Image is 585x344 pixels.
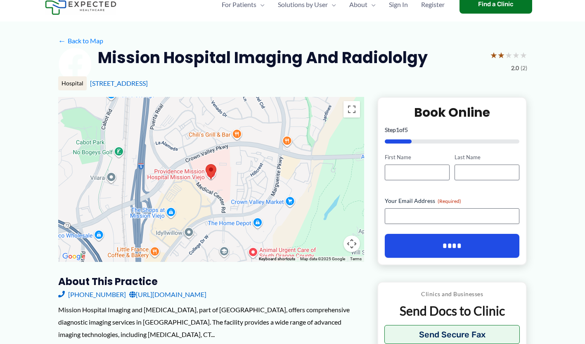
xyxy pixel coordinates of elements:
[90,79,148,87] a: [STREET_ADDRESS]
[384,325,520,344] button: Send Secure Fax
[58,288,126,301] a: [PHONE_NUMBER]
[385,104,520,120] h2: Book Online
[497,47,505,63] span: ★
[385,153,450,161] label: First Name
[58,304,364,340] div: Mission Hospital Imaging and [MEDICAL_DATA], part of [GEOGRAPHIC_DATA], offers comprehensive diag...
[438,198,461,204] span: (Required)
[396,126,399,133] span: 1
[129,288,206,301] a: [URL][DOMAIN_NAME]
[58,76,87,90] div: Hospital
[385,197,520,205] label: Your Email Address
[343,101,360,118] button: Toggle fullscreen view
[300,257,345,261] span: Map data ©2025 Google
[405,126,408,133] span: 5
[384,303,520,319] p: Send Docs to Clinic
[60,251,88,262] img: Google
[343,236,360,252] button: Map camera controls
[521,63,527,73] span: (2)
[98,47,428,68] h2: Mission Hospital Imaging and Radiololgy
[455,153,519,161] label: Last Name
[511,63,519,73] span: 2.0
[512,47,520,63] span: ★
[490,47,497,63] span: ★
[520,47,527,63] span: ★
[259,256,295,262] button: Keyboard shortcuts
[384,289,520,299] p: Clinics and Businesses
[58,275,364,288] h3: About this practice
[60,251,88,262] a: Open this area in Google Maps (opens a new window)
[505,47,512,63] span: ★
[385,127,520,133] p: Step of
[58,37,66,45] span: ←
[58,35,103,47] a: ←Back to Map
[350,257,362,261] a: Terms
